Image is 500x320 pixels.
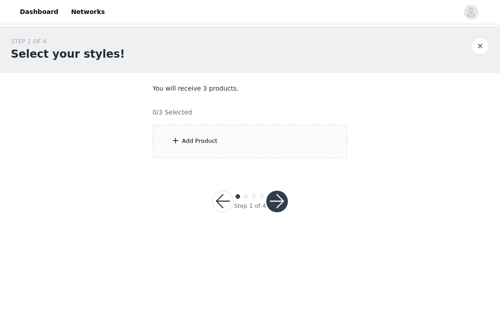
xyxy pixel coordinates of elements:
[182,137,218,146] div: Add Product
[234,201,266,210] div: Step 1 of 4
[153,84,347,93] p: You will receive 3 products.
[14,2,64,22] a: Dashboard
[11,46,125,62] h1: Select your styles!
[467,5,475,19] div: avatar
[11,37,125,46] div: STEP 1 OF 4
[153,108,192,117] h4: 0/3 Selected
[65,2,110,22] a: Networks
